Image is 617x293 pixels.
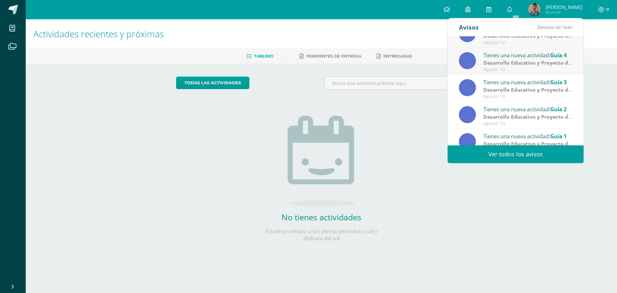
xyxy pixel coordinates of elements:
div: Tienes una nueva actividad: [483,105,573,113]
span: Guía 4 [550,51,567,59]
span: Guía 3 [550,78,567,86]
span: avisos sin leer [537,23,572,31]
img: no_activities.png [288,116,355,206]
p: Échale un vistazo a los demás períodos o sal y disfruta del sol [257,228,386,242]
span: Mi Perfil [546,10,583,15]
div: Agosto 10 [483,67,573,72]
strong: Desarrollo Educativo y Proyecto de Vida [483,86,583,93]
span: [PERSON_NAME] [546,4,583,10]
span: Tablero [254,54,273,59]
a: Tablero [246,51,273,61]
span: Guía 1 [550,133,567,140]
a: todas las Actividades [176,77,249,89]
span: Actividades recientes y próximas [33,28,164,40]
strong: Desarrollo Educativo y Proyecto de Vida [483,59,583,66]
div: | Zona [483,140,573,148]
div: Agosto 10 [483,40,573,45]
h2: No tienes actividades [257,212,386,223]
div: Agosto 10 [483,121,573,126]
a: Pendientes de entrega [300,51,361,61]
div: | Zona [483,86,573,94]
div: | Zona [483,59,573,67]
a: Entregadas [377,51,412,61]
input: Busca una actividad próxima aquí... [324,77,467,89]
a: Ver todos los avisos [448,145,584,163]
span: Entregadas [383,54,412,59]
img: 6a29469838e8344275ebbde8307ef8c6.png [528,3,541,16]
div: | Zona [483,113,573,121]
div: Avisos [459,18,479,36]
span: 3 [537,23,540,31]
div: Tienes una nueva actividad: [483,132,573,140]
span: Pendientes de entrega [306,54,361,59]
strong: Desarrollo Educativo y Proyecto de Vida [483,113,583,120]
strong: Desarrollo Educativo y Proyecto de Vida [483,140,583,147]
span: Guía 2 [550,105,567,113]
div: Tienes una nueva actividad: [483,51,573,59]
div: Tienes una nueva actividad: [483,78,573,86]
div: Agosto 10 [483,94,573,99]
